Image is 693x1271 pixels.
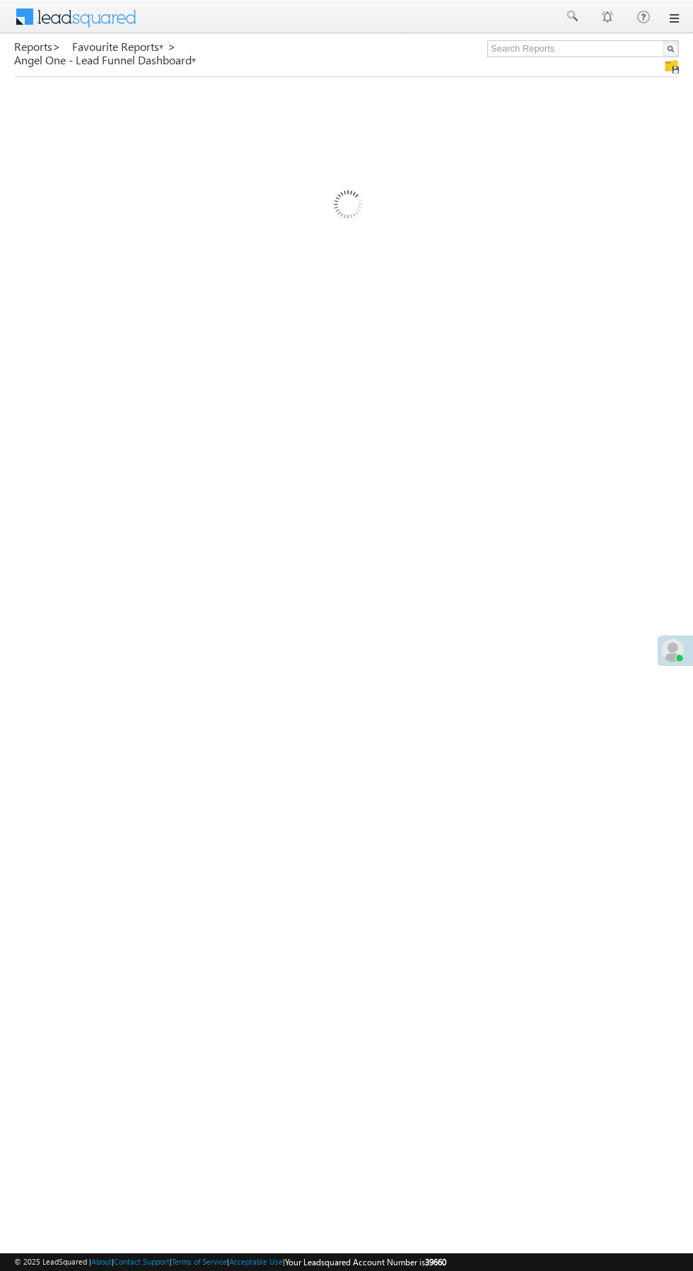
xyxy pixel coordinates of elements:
[665,59,679,74] img: Manage all your saved reports!
[14,54,197,66] a: Angel One - Lead Funnel Dashboard
[14,1255,446,1269] span: © 2025 LeadSquared | | | | |
[274,134,420,280] img: Loading...
[114,1257,170,1266] a: Contact Support
[72,40,176,53] a: Favourite Reports >
[229,1257,283,1266] a: Acceptable Use
[91,1257,112,1266] a: About
[425,1257,446,1267] span: 39660
[52,38,61,54] span: >
[172,1257,227,1266] a: Terms of Service
[168,38,176,54] span: >
[487,40,679,57] input: Search Reports
[285,1257,446,1267] span: Your Leadsquared Account Number is
[14,40,61,53] a: Reports>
